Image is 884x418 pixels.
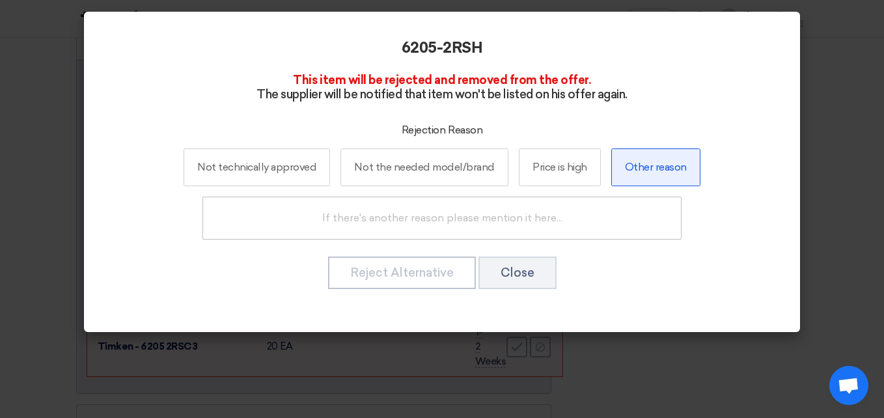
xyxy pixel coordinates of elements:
button: Reject Alternative [328,257,476,289]
h2: 6205-2RSH [120,39,764,57]
button: Close [478,257,557,289]
span: This item will be rejected and removed from the offer. [293,73,590,87]
div: Open chat [829,366,868,405]
label: Not the needed model/brand [340,148,508,186]
span: The supplier will be notified that item won't be listed on his offer again. [256,87,628,102]
input: If there's another reason please mention it here... [202,197,682,240]
label: Price is high [519,148,601,186]
div: Rejection Reason [120,122,764,138]
label: Not technically approved [184,148,330,186]
label: Other reason [611,148,700,186]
